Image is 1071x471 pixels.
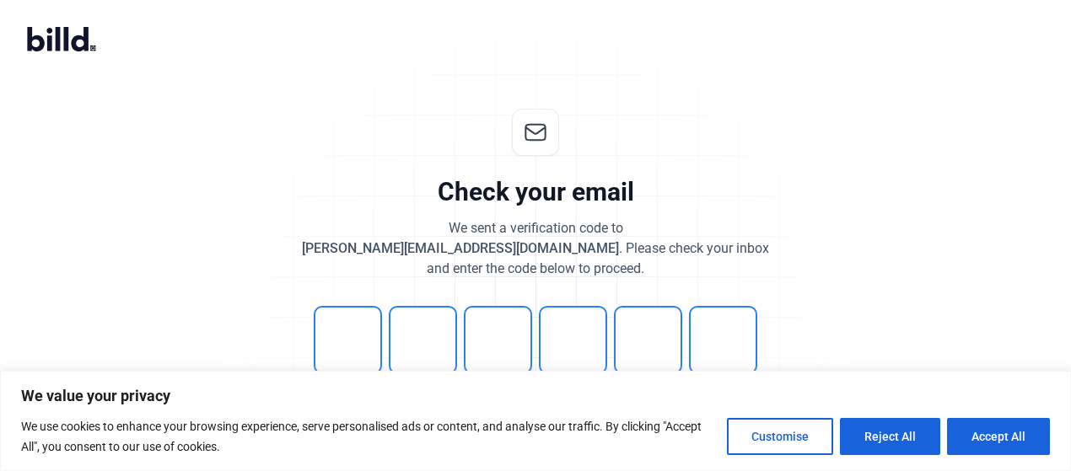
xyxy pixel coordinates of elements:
button: Customise [727,418,833,455]
div: Check your email [438,176,634,208]
button: Reject All [840,418,940,455]
span: [PERSON_NAME][EMAIL_ADDRESS][DOMAIN_NAME] [302,240,619,256]
p: We use cookies to enhance your browsing experience, serve personalised ads or content, and analys... [21,416,714,457]
div: We sent a verification code to . Please check your inbox and enter the code below to proceed. [302,218,769,279]
p: We value your privacy [21,386,1050,406]
button: Accept All [947,418,1050,455]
